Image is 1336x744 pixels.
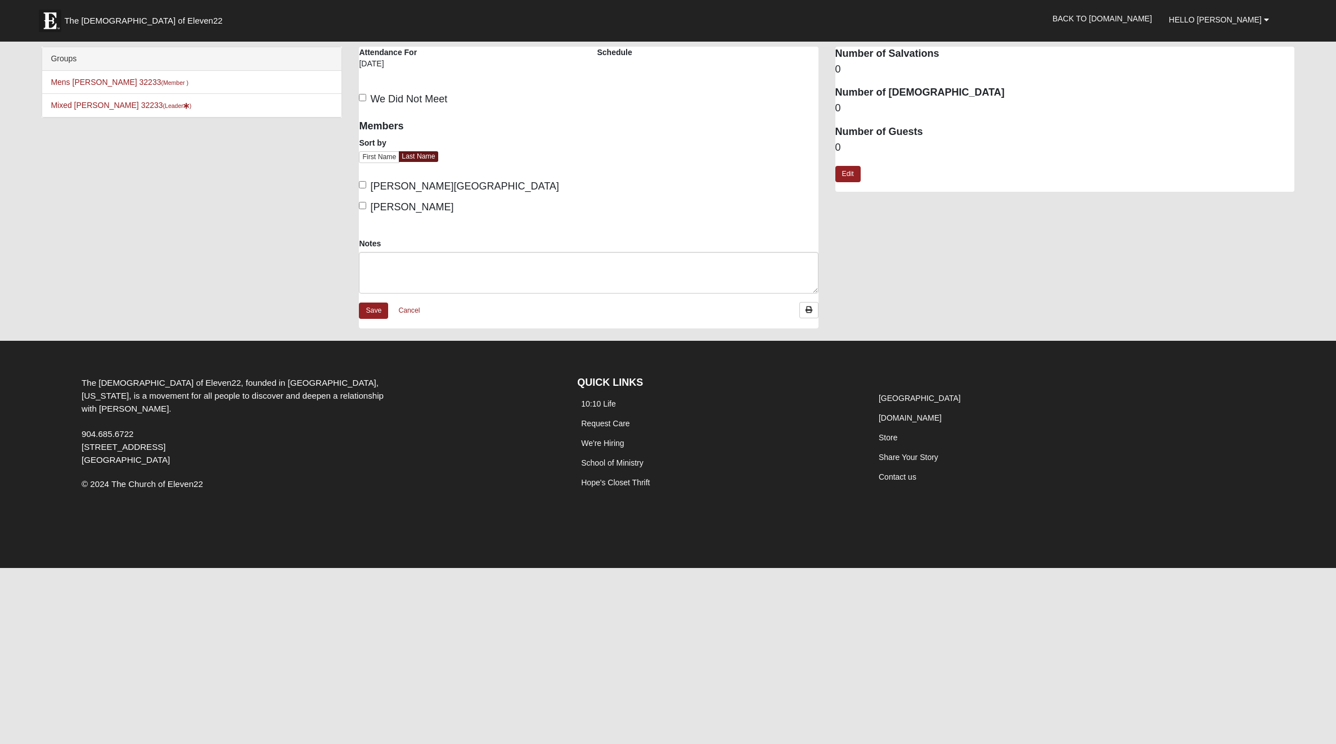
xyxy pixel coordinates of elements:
dd: 0 [835,141,1294,155]
label: Attendance For [359,47,417,58]
span: [GEOGRAPHIC_DATA] [82,455,170,465]
a: The [DEMOGRAPHIC_DATA] of Eleven22 [33,4,258,32]
a: Cancel [391,302,427,319]
span: The [DEMOGRAPHIC_DATA] of Eleven22 [64,15,222,26]
a: [DOMAIN_NAME] [879,413,942,422]
a: Hope's Closet Thrift [581,478,650,487]
span: [PERSON_NAME] [370,201,453,213]
a: Mens [PERSON_NAME] 32233(Member ) [51,78,188,87]
a: Save [359,303,388,319]
label: Sort by [359,137,386,148]
label: Schedule [597,47,632,58]
span: Hello [PERSON_NAME] [1169,15,1262,24]
a: Edit [835,166,861,182]
a: School of Ministry [581,458,643,467]
h4: QUICK LINKS [577,377,858,389]
span: We Did Not Meet [370,93,447,105]
dd: 0 [835,62,1294,77]
dt: Number of Guests [835,125,1294,139]
dt: Number of Salvations [835,47,1294,61]
input: We Did Not Meet [359,94,366,101]
input: [PERSON_NAME] [359,202,366,209]
a: Contact us [879,472,916,481]
a: Store [879,433,897,442]
a: We're Hiring [581,439,624,448]
label: Notes [359,238,381,249]
div: The [DEMOGRAPHIC_DATA] of Eleven22, founded in [GEOGRAPHIC_DATA], [US_STATE], is a movement for a... [73,377,403,466]
dd: 0 [835,101,1294,116]
a: Last Name [399,151,438,162]
a: First Name [359,151,399,163]
span: © 2024 The Church of Eleven22 [82,479,203,489]
a: Hello [PERSON_NAME] [1160,6,1277,34]
div: Groups [42,47,341,71]
a: Back to [DOMAIN_NAME] [1044,4,1160,33]
div: [DATE] [359,58,461,77]
input: [PERSON_NAME][GEOGRAPHIC_DATA] [359,181,366,188]
a: [GEOGRAPHIC_DATA] [879,394,961,403]
small: (Member ) [161,79,188,86]
a: 10:10 Life [581,399,616,408]
a: Print Attendance Roster [799,302,818,318]
a: Mixed [PERSON_NAME] 32233(Leader) [51,101,191,110]
span: [PERSON_NAME][GEOGRAPHIC_DATA] [370,181,559,192]
small: (Leader ) [163,102,192,109]
dt: Number of [DEMOGRAPHIC_DATA] [835,85,1294,100]
a: Share Your Story [879,453,938,462]
img: Eleven22 logo [39,10,61,32]
a: Request Care [581,419,629,428]
h4: Members [359,120,580,133]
